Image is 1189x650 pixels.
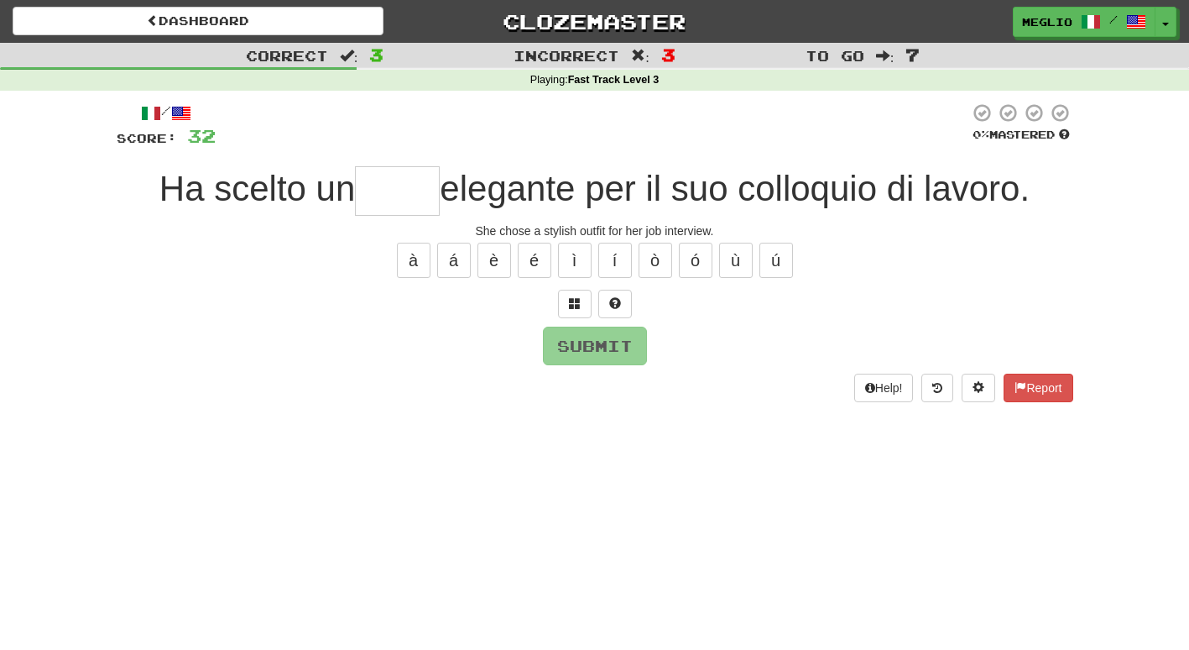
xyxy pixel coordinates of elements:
[639,243,672,278] button: ò
[440,169,1030,208] span: elegante per il suo colloquio di lavoro.
[159,169,355,208] span: Ha scelto un
[246,47,328,64] span: Correct
[340,49,358,63] span: :
[598,290,632,318] button: Single letter hint - you only get 1 per sentence and score half the points! alt+h
[117,223,1073,239] div: She chose a stylish outfit for her job interview.
[117,131,177,145] span: Score:
[477,243,511,278] button: è
[1004,374,1072,402] button: Report
[518,243,551,278] button: é
[598,243,632,278] button: í
[437,243,471,278] button: á
[679,243,712,278] button: ó
[661,45,675,65] span: 3
[854,374,914,402] button: Help!
[514,47,619,64] span: Incorrect
[1013,7,1155,37] a: meglio /
[969,128,1073,143] div: Mastered
[1022,14,1072,29] span: meglio
[806,47,864,64] span: To go
[117,102,216,123] div: /
[1109,13,1118,25] span: /
[719,243,753,278] button: ù
[876,49,894,63] span: :
[397,243,430,278] button: à
[13,7,383,35] a: Dashboard
[558,290,592,318] button: Switch sentence to multiple choice alt+p
[558,243,592,278] button: ì
[409,7,780,36] a: Clozemaster
[543,327,647,365] button: Submit
[568,74,660,86] strong: Fast Track Level 3
[187,125,216,146] span: 32
[973,128,989,141] span: 0 %
[921,374,953,402] button: Round history (alt+y)
[369,45,383,65] span: 3
[905,45,920,65] span: 7
[759,243,793,278] button: ú
[631,49,649,63] span: :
